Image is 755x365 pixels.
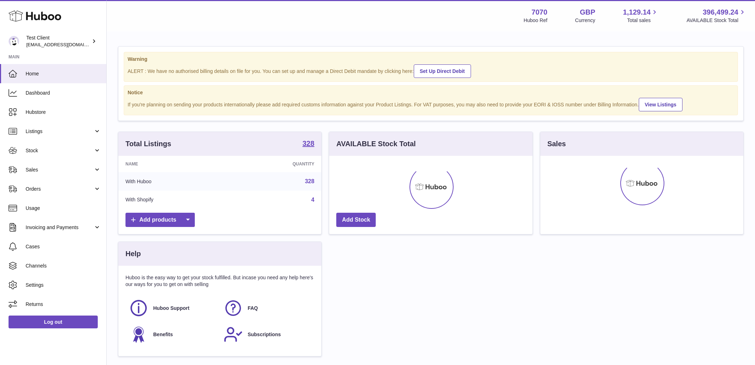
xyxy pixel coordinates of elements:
[686,17,746,24] span: AVAILABLE Stock Total
[302,140,314,147] strong: 328
[686,7,746,24] a: 396,499.24 AVAILABLE Stock Total
[125,274,314,288] p: Huboo is the easy way to get your stock fulfilled. But incase you need any help here's our ways f...
[26,42,105,47] span: [EMAIL_ADDRESS][DOMAIN_NAME]
[248,331,281,338] span: Subscriptions
[26,282,101,289] span: Settings
[575,17,595,24] div: Currency
[125,213,195,227] a: Add products
[26,35,90,48] div: Test Client
[128,56,734,63] strong: Warning
[26,90,101,96] span: Dashboard
[627,17,659,24] span: Total sales
[128,97,734,111] div: If you're planning on sending your products internationally please add required customs informati...
[118,172,228,191] td: With Huboo
[703,7,738,17] span: 396,499.24
[129,325,216,344] a: Benefits
[639,98,682,111] a: View Listings
[26,243,101,250] span: Cases
[26,186,93,192] span: Orders
[531,7,547,17] strong: 7070
[336,139,416,149] h3: AVAILABLE Stock Total
[623,7,659,24] a: 1,129.14 Total sales
[26,301,101,308] span: Returns
[26,70,101,77] span: Home
[26,166,93,173] span: Sales
[153,331,173,338] span: Benefits
[224,298,311,318] a: FAQ
[224,325,311,344] a: Subscriptions
[580,7,595,17] strong: GBP
[118,191,228,209] td: With Shopify
[153,305,189,312] span: Huboo Support
[547,139,566,149] h3: Sales
[623,7,651,17] span: 1,129.14
[26,263,101,269] span: Channels
[26,147,93,154] span: Stock
[524,17,547,24] div: Huboo Ref
[228,156,321,172] th: Quantity
[414,64,471,78] a: Set Up Direct Debit
[305,178,315,184] a: 328
[129,298,216,318] a: Huboo Support
[302,140,314,148] a: 328
[26,109,101,116] span: Hubstore
[125,249,141,259] h3: Help
[336,213,376,227] a: Add Stock
[128,63,734,78] div: ALERT : We have no authorised billing details on file for you. You can set up and manage a Direct...
[26,205,101,212] span: Usage
[125,139,171,149] h3: Total Listings
[128,89,734,96] strong: Notice
[9,36,19,47] img: QATestClientTwo@hubboo.co.uk
[9,316,98,328] a: Log out
[118,156,228,172] th: Name
[26,128,93,135] span: Listings
[248,305,258,312] span: FAQ
[26,224,93,231] span: Invoicing and Payments
[311,197,314,203] a: 4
